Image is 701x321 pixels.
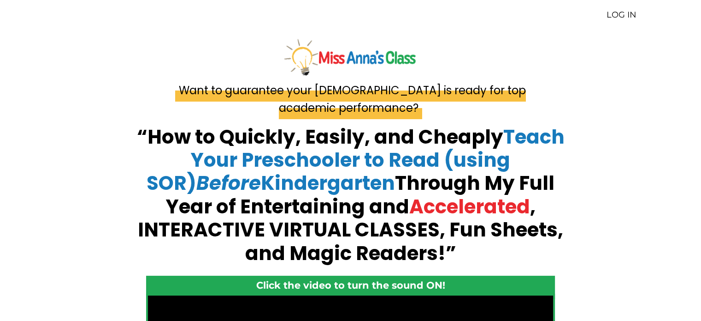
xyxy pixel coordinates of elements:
strong: Click the video to turn the sound ON! [256,279,445,291]
em: Before [196,170,261,197]
span: Accelerated [409,193,530,220]
a: LOG IN [607,10,636,20]
span: Want to guarantee your [DEMOGRAPHIC_DATA] is ready for top academic performance? [175,79,526,119]
span: Teach Your Preschooler to Read (using SOR) Kindergarten [147,123,565,197]
strong: “How to Quickly, Easily, and Cheaply Through My Full Year of Entertaining and , INTERACTIVE VIRTU... [137,123,565,267]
